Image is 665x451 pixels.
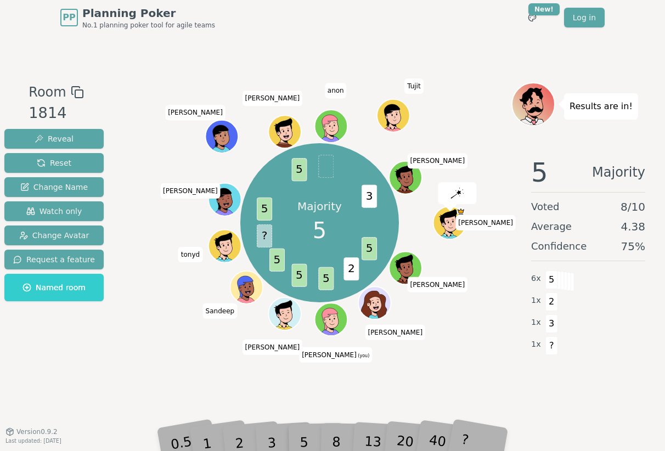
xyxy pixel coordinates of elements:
button: Change Name [4,177,104,197]
span: 5 [531,159,548,185]
button: Named room [4,274,104,301]
span: Reveal [35,133,74,144]
span: Click to change your name [404,78,424,94]
button: Click to change your avatar [316,304,347,335]
span: Planning Poker [82,5,215,21]
span: 5 [269,249,285,272]
a: PPPlanning PokerNo.1 planning poker tool for agile teams [60,5,215,30]
span: Click to change your name [325,83,347,98]
a: Log in [564,8,605,27]
span: Confidence [531,239,587,254]
span: 2 [344,258,359,281]
span: Reset [37,157,71,168]
span: 3 [362,185,377,208]
span: Change Avatar [19,230,89,241]
span: Majority [592,159,645,185]
button: Watch only [4,201,104,221]
span: Average [531,219,572,234]
span: Click to change your name [407,277,467,292]
span: Click to change your name [178,247,202,262]
span: Click to change your name [160,183,221,199]
span: 2 [545,292,558,311]
span: 1 x [531,317,541,329]
span: Version 0.9.2 [16,427,58,436]
span: 5 [292,159,307,182]
span: 5 [545,270,558,289]
span: Last updated: [DATE] [5,438,61,444]
span: No.1 planning poker tool for agile teams [82,21,215,30]
span: 5 [319,267,334,290]
span: Click to change your name [365,324,425,340]
button: Request a feature [4,250,104,269]
span: 5 [313,214,326,247]
button: New! [522,8,542,27]
span: Room [29,82,66,102]
span: 1 x [531,295,541,307]
span: Click to change your name [243,340,303,355]
img: reveal [451,188,464,199]
p: Majority [297,199,342,214]
div: New! [528,3,560,15]
span: Click to change your name [203,303,238,319]
span: 6 x [531,273,541,285]
span: Click to change your name [243,91,303,106]
span: Named room [22,282,86,293]
span: ? [257,224,273,247]
button: Reveal [4,129,104,149]
span: 3 [545,314,558,333]
span: Change Name [20,182,88,193]
span: 5 [362,238,377,261]
span: Click to change your name [165,105,226,120]
button: Reset [4,153,104,173]
span: Click to change your name [299,347,372,363]
span: Voted [531,199,560,215]
span: PP [63,11,75,24]
span: Click to change your name [455,215,516,230]
button: Version0.9.2 [5,427,58,436]
span: 4.38 [621,219,645,234]
span: 1 x [531,339,541,351]
span: 8 / 10 [621,199,645,215]
p: Results are in! [570,99,633,114]
span: Rob is the host [457,207,465,216]
span: 5 [257,198,273,221]
span: ? [545,336,558,355]
span: 5 [292,264,307,287]
span: Request a feature [13,254,95,265]
span: Click to change your name [407,153,467,168]
span: Watch only [26,206,82,217]
span: 75 % [621,239,645,254]
div: 1814 [29,102,83,125]
button: Change Avatar [4,226,104,245]
span: (you) [357,353,370,358]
